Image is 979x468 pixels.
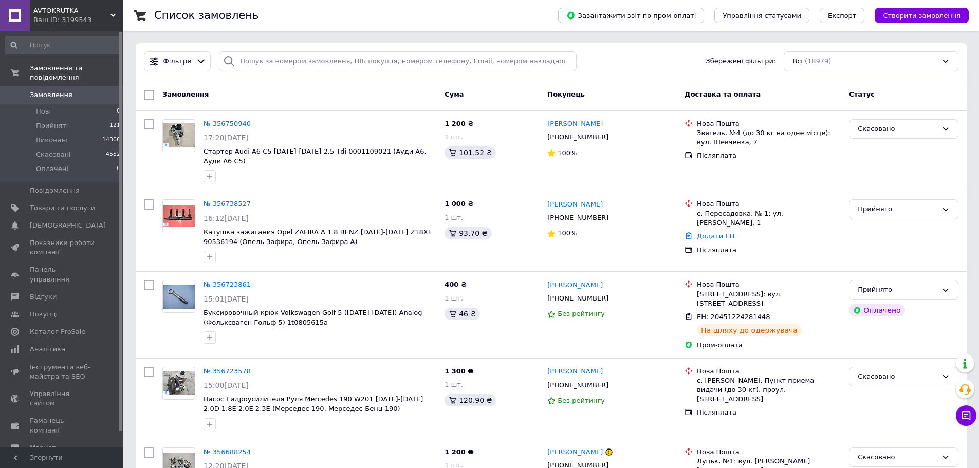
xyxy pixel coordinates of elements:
span: Повідомлення [30,186,80,195]
span: 0 [117,164,120,174]
span: 1 300 ₴ [445,367,473,375]
span: Оплачені [36,164,68,174]
span: 17:20[DATE] [204,134,249,142]
span: Статус [849,90,875,98]
span: Покупці [30,310,58,319]
div: Післяплата [697,408,841,417]
span: 15:01[DATE] [204,295,249,303]
div: с. Пересадовка, № 1: ул. [PERSON_NAME], 1 [697,209,841,228]
button: Експорт [820,8,865,23]
h1: Список замовлень [154,9,258,22]
span: 14306 [102,136,120,145]
span: 0 [117,107,120,116]
img: Фото товару [163,205,195,227]
div: Нова Пошта [697,367,841,376]
div: Нова Пошта [697,199,841,209]
div: Скасовано [858,452,937,463]
span: 100% [558,229,577,237]
div: [STREET_ADDRESS]: вул. [STREET_ADDRESS] [697,290,841,308]
a: [PERSON_NAME] [547,367,603,377]
span: Створити замовлення [883,12,960,20]
a: [PERSON_NAME] [547,280,603,290]
span: Панель управління [30,265,95,284]
span: 1 200 ₴ [445,448,473,456]
span: Фільтри [163,57,192,66]
a: № 356688254 [204,448,251,456]
a: Стартер Audi A6 C5 [DATE]-[DATE] 2.5 Tdi 0001109021 (Ауди А6, Ауди А6 С5) [204,147,427,165]
span: Замовлення [30,90,72,100]
span: Експорт [828,12,857,20]
span: 15:00[DATE] [204,381,249,389]
span: 1 шт. [445,214,463,221]
span: 1 шт. [445,294,463,302]
input: Пошук [5,36,121,54]
span: 400 ₴ [445,280,467,288]
div: Післяплата [697,151,841,160]
a: Фото товару [162,119,195,152]
span: Збережені фільтри: [706,57,775,66]
div: [PHONE_NUMBER] [545,292,611,305]
a: Насос Гидроусилителя Руля Mercedes 190 W201 [DATE]-[DATE] 2.0D 1.8E 2.0E 2.3E (Мерседес 190, Мерс... [204,395,423,413]
span: Без рейтингу [558,310,605,317]
span: Показники роботи компанії [30,238,95,257]
a: [PERSON_NAME] [547,447,603,457]
div: [PHONE_NUMBER] [545,211,611,224]
div: [PHONE_NUMBER] [545,379,611,392]
span: 4552 [106,150,120,159]
span: (18979) [805,57,832,65]
a: Катушка зажигания Opel ZAFIRA A 1.8 BENZ [DATE]-[DATE] Z18XE 90536194 (Опель Зафира, Опель Зафира А) [204,228,432,246]
div: Пром-оплата [697,341,841,350]
a: № 356723578 [204,367,251,375]
span: 1 200 ₴ [445,120,473,127]
span: Каталог ProSale [30,327,85,336]
a: № 356723861 [204,280,251,288]
span: AVTOKRUTKA [33,6,110,15]
a: Створити замовлення [864,11,969,19]
span: Скасовані [36,150,71,159]
span: Без рейтингу [558,397,605,404]
span: 1 шт. [445,133,463,141]
span: Відгуки [30,292,57,302]
span: Управління статусами [723,12,801,20]
span: 16:12[DATE] [204,214,249,222]
span: 1 шт. [445,381,463,388]
div: 46 ₴ [445,308,480,320]
a: [PERSON_NAME] [547,200,603,210]
span: Аналітика [30,345,65,354]
span: 100% [558,149,577,157]
a: Буксировочный крюк Volkswagen Golf 5 ([DATE]-[DATE]) Analog (Фольксваген Гольф 5) 1t0805615a [204,309,422,326]
button: Чат з покупцем [956,405,976,426]
div: Звягель, №4 (до 30 кг на одне місце): вул. Шевченка, 7 [697,128,841,147]
div: Післяплата [697,246,841,255]
span: Нові [36,107,51,116]
div: Нова Пошта [697,447,841,457]
span: Завантажити звіт по пром-оплаті [566,11,696,20]
div: Прийнято [858,204,937,215]
div: Прийнято [858,285,937,295]
a: № 356750940 [204,120,251,127]
div: На шляху до одержувача [697,324,802,336]
a: Фото товару [162,367,195,400]
span: Доставка та оплата [685,90,761,98]
div: Ваш ID: 3199543 [33,15,123,25]
span: Виконані [36,136,68,145]
a: Фото товару [162,280,195,313]
img: Фото товару [163,371,195,395]
div: Скасовано [858,124,937,135]
span: Гаманець компанії [30,416,95,435]
input: Пошук за номером замовлення, ПІБ покупця, номером телефону, Email, номером накладної [219,51,577,71]
span: Всі [792,57,803,66]
span: Cума [445,90,464,98]
span: Маркет [30,443,56,453]
a: № 356738527 [204,200,251,208]
span: 1 000 ₴ [445,200,473,208]
img: Фото товару [163,123,195,147]
span: ЕН: 20451224281448 [697,313,770,321]
span: 121 [109,121,120,130]
button: Створити замовлення [875,8,969,23]
a: [PERSON_NAME] [547,119,603,129]
span: Покупець [547,90,585,98]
